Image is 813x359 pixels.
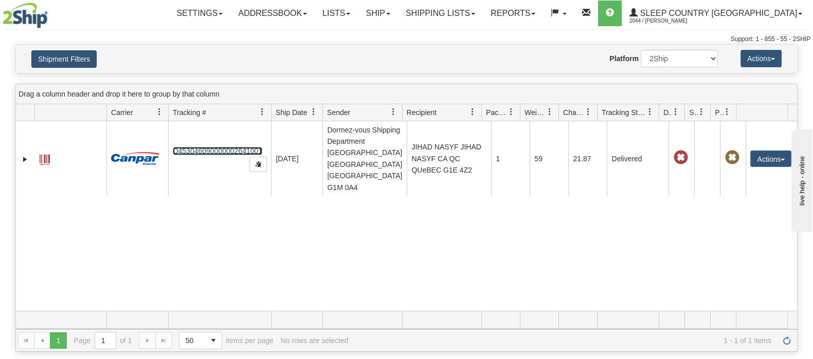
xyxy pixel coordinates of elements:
a: Carrier filter column settings [151,103,168,121]
td: 1 [491,121,530,196]
label: Platform [609,53,639,64]
a: Addressbook [230,1,315,26]
span: Recipient [407,107,437,118]
td: 59 [530,121,568,196]
span: Packages [486,107,508,118]
a: Sleep Country [GEOGRAPHIC_DATA] 2044 / [PERSON_NAME] [622,1,810,26]
a: Recipient filter column settings [464,103,481,121]
a: Lists [315,1,358,26]
span: Delivery Status [663,107,672,118]
span: Pickup Not Assigned [725,150,739,165]
span: Weight [525,107,546,118]
span: Tracking Status [602,107,646,118]
div: live help - online [8,9,95,16]
img: 14 - Canpar [111,152,159,165]
a: Delivery Status filter column settings [667,103,684,121]
a: Ship [358,1,398,26]
span: items per page [179,332,274,349]
td: [DATE] [271,121,322,196]
a: Charge filter column settings [580,103,597,121]
span: Page of 1 [74,332,132,349]
td: 21.87 [568,121,607,196]
span: Sleep Country [GEOGRAPHIC_DATA] [638,9,797,17]
span: Charge [563,107,585,118]
div: No rows are selected [281,336,349,345]
a: Packages filter column settings [502,103,520,121]
span: Tracking # [173,107,206,118]
a: Ship Date filter column settings [305,103,322,121]
span: Carrier [111,107,133,118]
a: Shipment Issues filter column settings [693,103,710,121]
span: 50 [186,335,199,346]
span: Page 1 [50,332,66,349]
div: Support: 1 - 855 - 55 - 2SHIP [3,35,810,44]
a: Sender filter column settings [385,103,402,121]
span: 1 - 1 of 1 items [355,336,771,345]
a: Refresh [779,332,795,349]
span: select [205,332,222,349]
span: Shipment Issues [689,107,698,118]
a: Reports [483,1,543,26]
span: Ship Date [276,107,307,118]
span: Late [673,150,688,165]
a: Pickup Status filter column settings [718,103,736,121]
div: grid grouping header [16,84,797,104]
button: Actions [740,50,782,67]
a: Weight filter column settings [541,103,558,121]
input: Page 1 [95,332,116,349]
a: D453046090000002641001 [173,147,262,155]
a: Tracking # filter column settings [254,103,271,121]
a: Tracking Status filter column settings [641,103,659,121]
button: Actions [750,150,791,167]
span: Page sizes drop down [179,332,222,349]
a: Label [40,150,50,166]
td: JIHAD NASYF JIHAD NASYF CA QC QUeBEC G1E 4Z2 [407,121,491,196]
a: Expand [20,154,30,164]
td: Delivered [607,121,669,196]
span: 2044 / [PERSON_NAME] [629,16,707,26]
span: Pickup Status [715,107,724,118]
a: Settings [169,1,230,26]
td: Dormez-vous Shipping Department [GEOGRAPHIC_DATA] [GEOGRAPHIC_DATA] [GEOGRAPHIC_DATA] G1M 0A4 [322,121,407,196]
a: Shipping lists [398,1,483,26]
iframe: chat widget [789,127,812,232]
button: Copy to clipboard [249,157,267,172]
img: logo2044.jpg [3,3,48,28]
button: Shipment Filters [31,50,97,68]
span: Sender [327,107,350,118]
